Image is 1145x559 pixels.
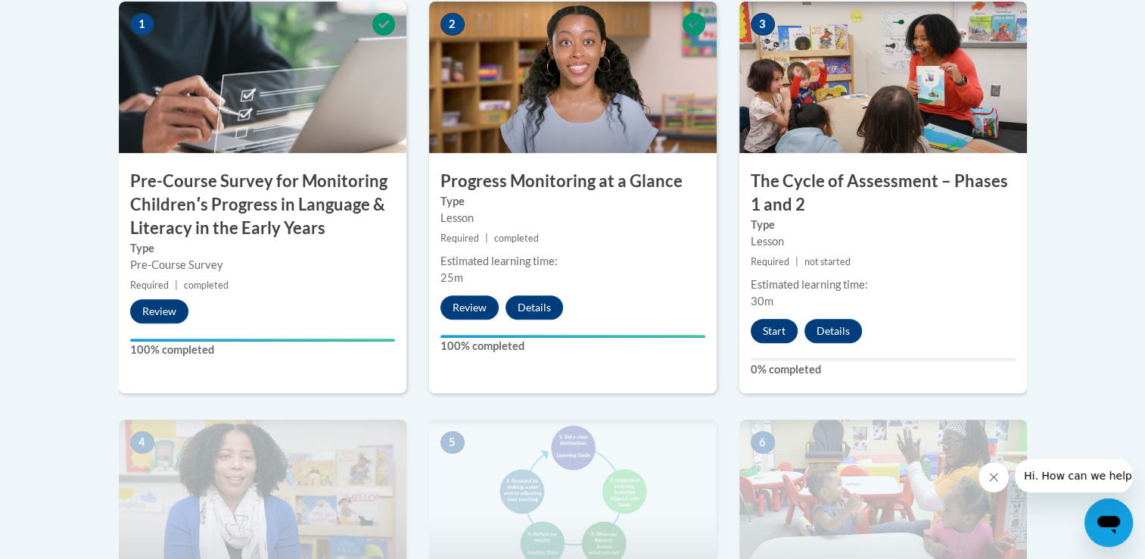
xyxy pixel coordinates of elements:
[130,257,395,273] div: Pre-Course Survey
[130,13,154,36] span: 1
[440,233,479,244] span: Required
[130,431,154,454] span: 4
[751,319,798,343] button: Start
[130,279,169,291] span: Required
[440,13,465,36] span: 2
[440,210,705,226] div: Lesson
[979,462,1009,492] iframe: Close message
[440,193,705,210] label: Type
[440,335,705,338] div: Your progress
[751,256,789,267] span: Required
[130,342,395,358] label: 100% completed
[130,299,188,323] button: Review
[804,319,862,343] button: Details
[795,256,798,267] span: |
[751,295,773,308] span: 30m
[130,240,395,257] label: Type
[184,279,229,291] span: completed
[440,271,463,284] span: 25m
[175,279,178,291] span: |
[751,233,1016,250] div: Lesson
[739,170,1027,217] h3: The Cycle of Assessment – Phases 1 and 2
[751,13,775,36] span: 3
[1084,498,1133,547] iframe: Button to launch messaging window
[440,295,499,320] button: Review
[494,233,539,244] span: completed
[804,256,851,267] span: not started
[440,253,705,270] div: Estimated learning time:
[751,276,1016,293] div: Estimated learning time:
[440,338,705,354] label: 100% completed
[440,431,465,454] span: 5
[429,170,717,193] h3: Progress Monitoring at a Glance
[119,2,406,153] img: Course Image
[506,295,563,320] button: Details
[751,217,1016,233] label: Type
[119,170,406,239] h3: Pre-Course Survey for Monitoring Childrenʹs Progress in Language & Literacy in the Early Years
[751,361,1016,378] label: 0% completed
[1015,459,1133,492] iframe: Message from company
[130,339,395,342] div: Your progress
[9,11,123,23] span: Hi. How can we help?
[739,2,1027,153] img: Course Image
[429,2,717,153] img: Course Image
[485,233,488,244] span: |
[751,431,775,454] span: 6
